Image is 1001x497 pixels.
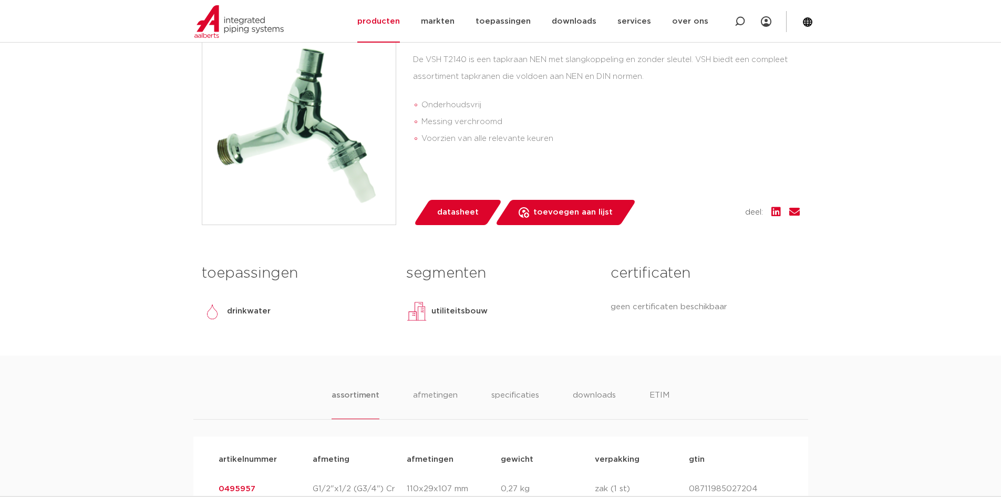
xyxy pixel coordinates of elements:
p: verpakking [595,453,689,466]
img: drinkwater [202,301,223,322]
p: afmeting [313,453,407,466]
h3: segmenten [406,263,595,284]
li: specificaties [491,389,539,419]
img: utiliteitsbouw [406,301,427,322]
img: Product Image for VSH tapkraan NEN + slangkoppeling (zonder sleutel) [202,31,396,225]
li: downloads [573,389,616,419]
li: afmetingen [413,389,458,419]
h3: certificaten [611,263,799,284]
p: 0,27 kg [501,483,595,495]
h3: toepassingen [202,263,390,284]
div: De VSH T2140 is een tapkraan NEN met slangkoppeling en zonder sleutel. VSH biedt een compleet ass... [413,52,800,151]
p: utiliteitsbouw [431,305,488,318]
p: artikelnummer [219,453,313,466]
li: ETIM [649,389,669,419]
p: gewicht [501,453,595,466]
p: gtin [689,453,783,466]
li: Onderhoudsvrij [421,97,800,114]
p: zak (1 st) [595,483,689,495]
p: drinkwater [227,305,271,318]
span: deel: [745,206,763,219]
span: datasheet [437,204,479,221]
p: afmetingen [407,453,501,466]
a: datasheet [413,200,502,225]
a: 0495957 [219,485,255,493]
p: 110x29x107 mm [407,483,501,495]
p: G1/2"x1/2 (G3/4") Cr [313,483,407,495]
li: assortiment [332,389,379,419]
p: geen certificaten beschikbaar [611,301,799,313]
li: Voorzien van alle relevante keuren [421,130,800,147]
li: Messing verchroomd [421,114,800,130]
p: 08711985027204 [689,483,783,495]
span: toevoegen aan lijst [533,204,613,221]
